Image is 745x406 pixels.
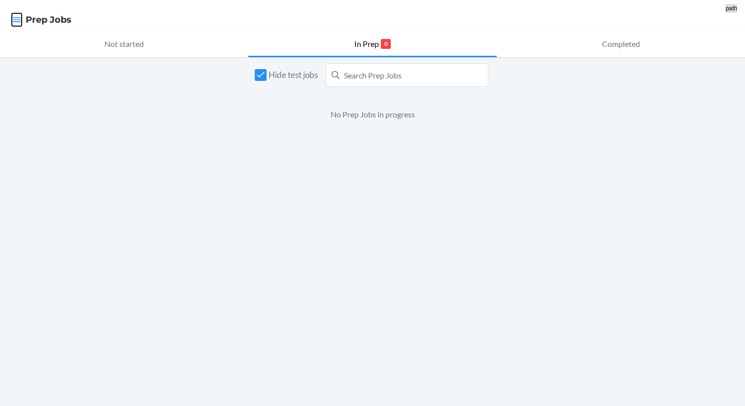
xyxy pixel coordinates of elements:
p: 0 [381,39,391,49]
p: In Prep [354,38,379,50]
input: Hide test jobs [255,69,267,81]
span: Hide test jobs [269,69,318,81]
button: Completed [497,32,745,57]
h4: Prep Jobs [26,13,71,26]
input: Search Prep Jobs [326,63,488,87]
button: In Prep0 [248,32,497,57]
p: No Prep Jobs in progress [257,109,488,120]
p: Not started [104,38,144,50]
p: Completed [602,38,640,50]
